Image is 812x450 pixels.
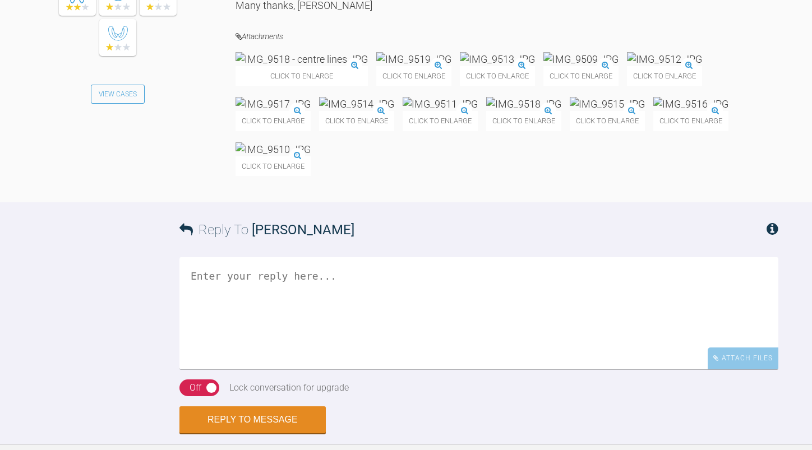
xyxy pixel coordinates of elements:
img: IMG_9515.JPG [570,97,645,111]
img: IMG_9516.JPG [653,97,728,111]
span: Click to enlarge [376,66,451,86]
span: Click to enlarge [460,66,535,86]
img: IMG_9512.JPG [627,52,702,66]
img: IMG_9511.JPG [403,97,478,111]
h4: Attachments [236,30,778,44]
img: IMG_9518.JPG [486,97,561,111]
span: Click to enlarge [543,66,619,86]
span: Click to enlarge [570,111,645,131]
h3: Reply To [179,219,354,240]
img: IMG_9510.JPG [236,142,311,156]
div: Attach Files [708,347,778,369]
img: IMG_9518 - centre lines.JPG [236,52,368,66]
img: IMG_9513.JPG [460,52,535,66]
img: IMG_9509.JPG [543,52,619,66]
span: Click to enlarge [627,66,702,86]
div: Off [190,381,201,395]
span: Click to enlarge [653,111,728,131]
img: IMG_9517.JPG [236,97,311,111]
span: Click to enlarge [236,66,368,86]
span: Click to enlarge [403,111,478,131]
span: [PERSON_NAME] [252,222,354,238]
img: IMG_9514.JPG [319,97,394,111]
span: Click to enlarge [319,111,394,131]
img: IMG_9519.JPG [376,52,451,66]
a: View Cases [91,85,145,104]
span: Click to enlarge [486,111,561,131]
span: Click to enlarge [236,156,311,176]
div: Lock conversation for upgrade [229,381,349,395]
button: Reply to Message [179,406,326,433]
span: Click to enlarge [236,111,311,131]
